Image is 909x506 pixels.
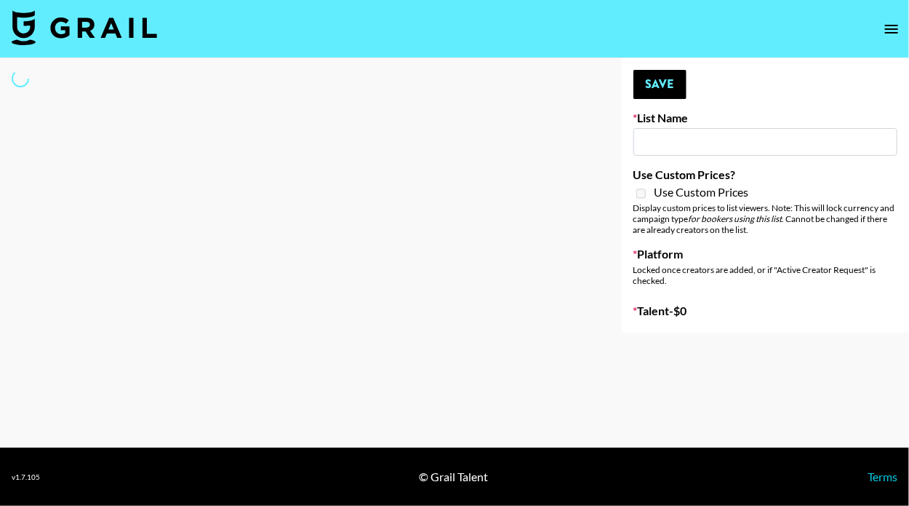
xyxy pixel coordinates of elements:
img: Grail Talent [12,10,157,45]
button: open drawer [877,15,906,44]
span: Use Custom Prices [654,185,749,199]
div: v 1.7.105 [12,473,40,482]
label: Talent - $ 0 [633,304,897,318]
div: © Grail Talent [420,470,489,484]
em: for bookers using this list [689,213,782,224]
label: Platform [633,247,897,261]
label: Use Custom Prices? [633,167,897,182]
a: Terms [868,470,897,483]
button: Save [633,70,686,99]
div: Display custom prices to list viewers. Note: This will lock currency and campaign type . Cannot b... [633,202,897,235]
div: Locked once creators are added, or if "Active Creator Request" is checked. [633,264,897,286]
label: List Name [633,111,897,125]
